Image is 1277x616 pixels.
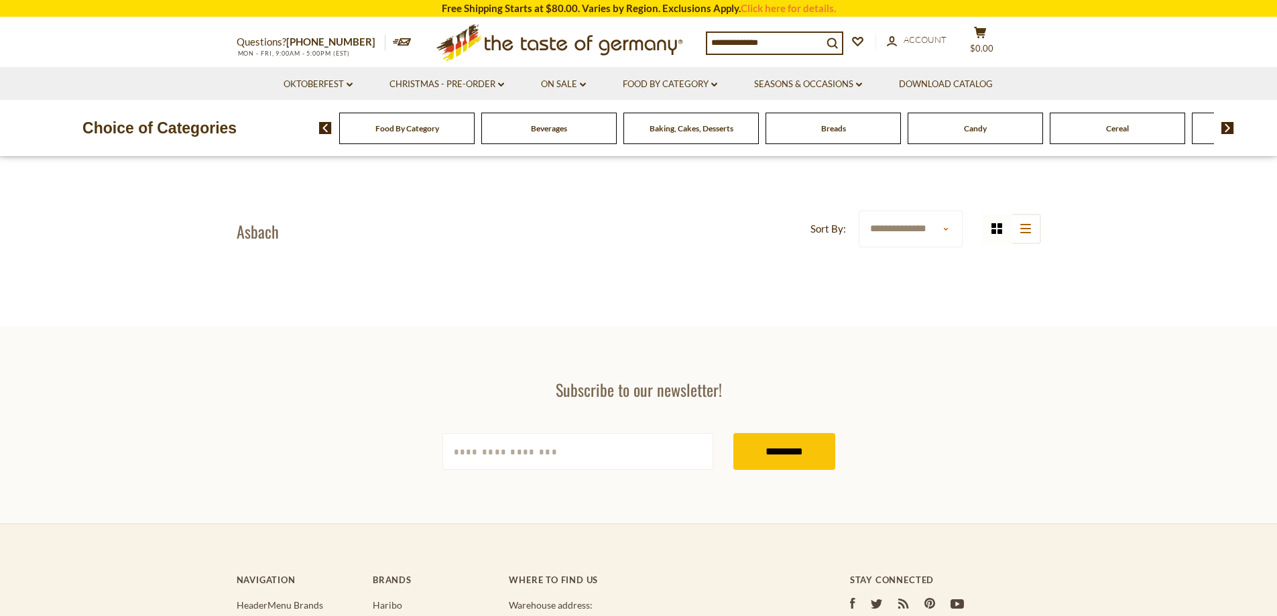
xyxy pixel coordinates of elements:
[964,123,987,133] a: Candy
[821,123,846,133] a: Breads
[741,2,836,14] a: Click here for details.
[509,574,796,585] h4: Where to find us
[541,77,586,92] a: On Sale
[237,574,359,585] h4: Navigation
[754,77,862,92] a: Seasons & Occasions
[899,77,993,92] a: Download Catalog
[237,221,279,241] h1: Asbach
[237,50,351,57] span: MON - FRI, 9:00AM - 5:00PM (EST)
[961,26,1001,60] button: $0.00
[970,43,993,54] span: $0.00
[237,599,323,611] a: HeaderMenu Brands
[650,123,733,133] a: Baking, Cakes, Desserts
[531,123,567,133] a: Beverages
[389,77,504,92] a: Christmas - PRE-ORDER
[286,36,375,48] a: [PHONE_NUMBER]
[237,34,385,51] p: Questions?
[373,599,402,611] a: Haribo
[850,574,1041,585] h4: Stay Connected
[442,379,835,399] h3: Subscribe to our newsletter!
[1221,122,1234,134] img: next arrow
[1106,123,1129,133] a: Cereal
[319,122,332,134] img: previous arrow
[904,34,947,45] span: Account
[373,574,495,585] h4: Brands
[887,33,947,48] a: Account
[375,123,439,133] a: Food By Category
[810,221,846,237] label: Sort By:
[623,77,717,92] a: Food By Category
[284,77,353,92] a: Oktoberfest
